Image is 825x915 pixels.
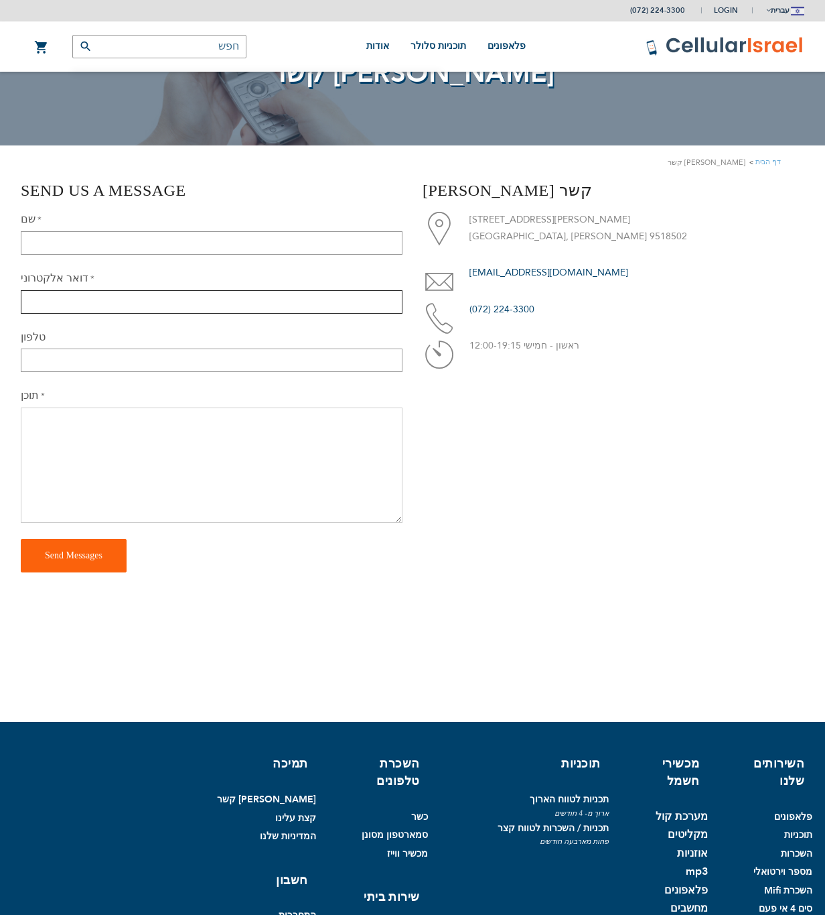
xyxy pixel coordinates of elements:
[439,808,609,818] span: ארוך מ- 4 חודשים
[774,810,812,823] a: פלאפונים
[791,7,804,15] img: Jerusalem
[487,21,526,72] a: פלאפונים
[765,1,804,20] button: עברית
[21,290,402,314] input: דואר אלקטרוני
[366,41,389,51] span: אודות
[727,755,804,790] h6: השירותים שלנו
[21,539,127,572] button: Send Messages
[222,872,308,890] h6: חשבון
[664,884,708,897] a: פלאפונים
[366,21,389,72] a: אודות
[260,830,316,843] a: המדיניות שלנו
[21,212,42,227] label: שם
[646,36,804,56] img: לוגו סלולר ישראל
[677,847,708,860] a: אוזניות
[222,755,308,773] h6: תמיכה
[271,55,555,92] span: [PERSON_NAME] קשר
[668,829,708,841] a: מקליטים
[21,179,402,202] h3: Send us a message
[72,35,246,58] input: חפש
[275,812,316,825] a: קצת עלינו
[753,865,812,878] a: מספר וירטואלי
[21,388,45,404] label: תוכן
[45,550,102,560] span: Send Messages
[656,810,708,823] a: מערכת קול
[21,231,402,255] input: שם
[469,338,804,355] p: ראשון - חמישי 12:00-19:15
[668,156,745,169] strong: [PERSON_NAME] קשר
[670,902,708,915] a: מחשבים
[469,266,628,279] a: [EMAIL_ADDRESS][DOMAIN_NAME]
[410,21,466,72] a: תוכניות סלולר
[335,889,420,906] h6: שירות ביתי
[781,847,812,860] a: השכרות
[335,755,420,790] h6: השכרת טלפונים
[410,41,466,51] span: תוכניות סלולר
[423,179,804,202] h3: [PERSON_NAME] קשר
[487,41,526,51] span: פלאפונים
[362,829,428,841] a: סמארטפון מסונן
[21,408,402,523] textarea: תוכן
[686,865,708,878] a: mp3
[439,837,609,847] span: פחות מארבעה חודשים
[630,5,685,15] a: (072) 224-3300
[387,847,428,860] a: מכשיר ווייז
[21,330,46,345] label: טלפון
[21,349,402,372] input: טלפון
[498,822,609,835] a: תכניות / השכרות לטווח קצר
[627,755,700,790] h6: מכשירי חשמל
[217,793,316,806] a: [PERSON_NAME] קשר
[411,810,428,823] a: כשר
[447,755,601,773] h6: תוכניות
[759,902,812,915] a: סים 4 אי פעם
[21,271,94,286] label: דואר אלקטרוני
[764,884,812,897] a: השכרת Mifi
[755,157,781,167] a: דף הבית
[784,829,812,841] a: תוכניות
[423,212,804,245] li: [STREET_ADDRESS][PERSON_NAME] [GEOGRAPHIC_DATA], [PERSON_NAME] 9518502
[469,303,534,316] a: (072) 224-3300
[714,5,738,15] span: Login
[530,793,609,806] a: תכניות לטווח הארוך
